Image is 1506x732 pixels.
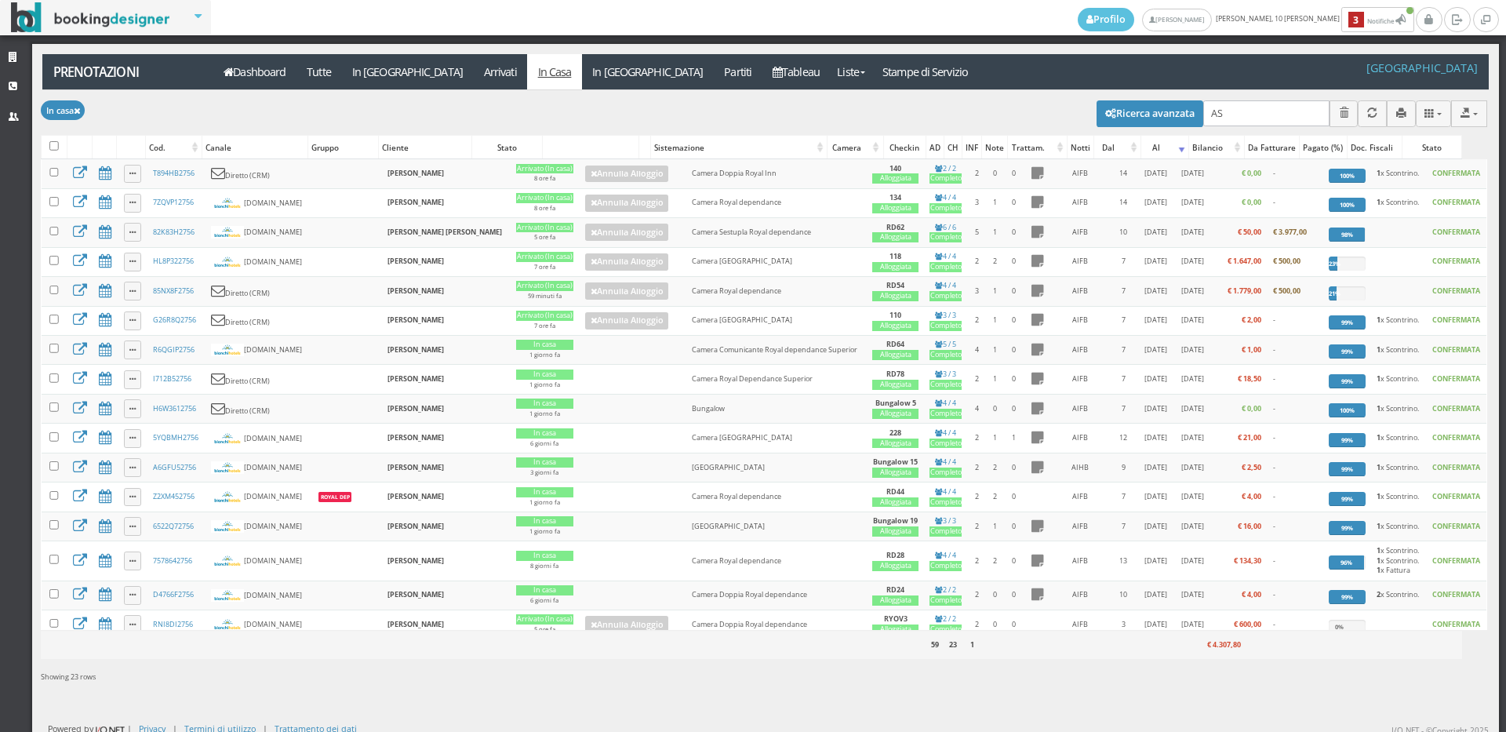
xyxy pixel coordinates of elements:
td: [DATE] [1175,247,1210,276]
b: € 0,00 [1242,403,1261,413]
a: 6522Q72756 [153,521,194,531]
div: Sistemazione [651,137,828,158]
a: Tutte [296,54,342,89]
td: 4 [967,394,986,423]
img: bianchihotels.svg [211,490,244,503]
div: Alloggiata [872,262,919,272]
b: RD62 [886,222,904,232]
b: 1 [1377,315,1380,325]
div: Completo [929,291,962,301]
div: AD [926,137,944,158]
td: x Scontrino. [1371,335,1426,364]
div: Completo [929,262,962,272]
td: 7 [1110,247,1137,276]
b: CONFERMATA [1432,197,1480,207]
b: € 500,00 [1273,256,1300,266]
td: 12 [1110,424,1137,453]
button: 3Notifiche [1341,7,1414,32]
td: [DATE] [1175,335,1210,364]
div: Completo [929,203,962,213]
div: Completo [929,409,962,419]
b: [PERSON_NAME] [387,286,444,296]
a: I712B52756 [153,373,191,384]
td: [DATE] [1137,306,1175,335]
div: In casa [516,370,573,380]
a: Partiti [714,54,762,89]
b: [PERSON_NAME] [387,315,444,325]
a: G26R8Q2756 [153,315,196,325]
button: Aggiorna [1358,100,1387,126]
td: 7 [1110,335,1137,364]
div: 99% [1329,374,1366,388]
td: Diretto (CRM) [206,159,311,188]
td: 1 [986,306,1004,335]
div: Stato [1402,137,1461,158]
div: 100% [1329,169,1366,183]
b: 140 [889,163,901,173]
td: AIFB [1050,218,1110,247]
td: - [1267,424,1323,453]
td: Diretto (CRM) [206,365,311,394]
b: 1 [1377,373,1380,384]
div: Arrivato (In casa) [516,193,573,203]
b: € 50,00 [1238,227,1261,237]
a: Prenotazioni [42,54,205,89]
a: Tableau [762,54,831,89]
td: 7 [1110,365,1137,394]
div: Completo [929,561,962,571]
div: 99% [1329,344,1366,359]
div: Completo [929,497,962,508]
a: H6W3612756 [153,403,196,413]
b: € 18,50 [1238,373,1261,384]
b: CONFERMATA [1432,373,1480,384]
img: BookingDesigner.com [11,2,170,33]
div: Completo [929,625,962,635]
a: 6 / 6Completo [929,222,962,243]
a: Annulla Alloggio [585,616,668,633]
a: 4 / 4Completo [929,486,962,508]
div: Completo [929,380,962,390]
td: [DATE] [1137,247,1175,276]
td: 0 [1004,394,1024,423]
div: Note [982,137,1007,158]
td: x Scontrino. [1371,306,1426,335]
small: 5 ore fa [534,233,555,241]
b: Bungalow 5 [875,398,916,408]
td: [DATE] [1175,277,1210,306]
small: 7 ore fa [534,263,555,271]
b: [PERSON_NAME] [387,197,444,207]
div: Completo [929,173,962,184]
div: Alloggiata [872,409,919,419]
td: Camera Royal dependance [686,188,867,217]
td: Camera [GEOGRAPHIC_DATA] [686,306,867,335]
td: 0 [1004,335,1024,364]
div: Alloggiata [872,321,919,331]
b: CONFERMATA [1432,315,1480,325]
img: bianchihotels.svg [211,197,244,209]
b: 1 [1377,197,1380,207]
b: € 1.647,00 [1228,256,1261,266]
small: 1 giorno fa [529,351,560,359]
a: D4766F2756 [153,589,194,599]
td: [DATE] [1137,188,1175,217]
td: 7 [1110,306,1137,335]
b: 1 [1377,344,1380,355]
td: AIFB [1050,424,1110,453]
td: 1 [986,365,1004,394]
small: 8 ore fa [534,174,555,182]
td: 3 [967,277,986,306]
a: 5 / 5Completo [929,339,962,360]
a: T894HB2756 [153,168,195,178]
div: Trattam. [1008,137,1066,158]
div: Completo [929,439,962,449]
a: 7ZQVP12756 [153,197,194,207]
div: 100% [1329,198,1366,212]
div: Arrivato (In casa) [516,252,573,262]
b: RD54 [886,280,904,290]
div: Camera [828,137,882,158]
h4: [GEOGRAPHIC_DATA] [1366,61,1478,75]
img: bianchihotels.svg [211,520,244,533]
a: [PERSON_NAME] [1142,9,1212,31]
td: Camera Royal dependance [686,277,867,306]
a: In [GEOGRAPHIC_DATA] [341,54,473,89]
